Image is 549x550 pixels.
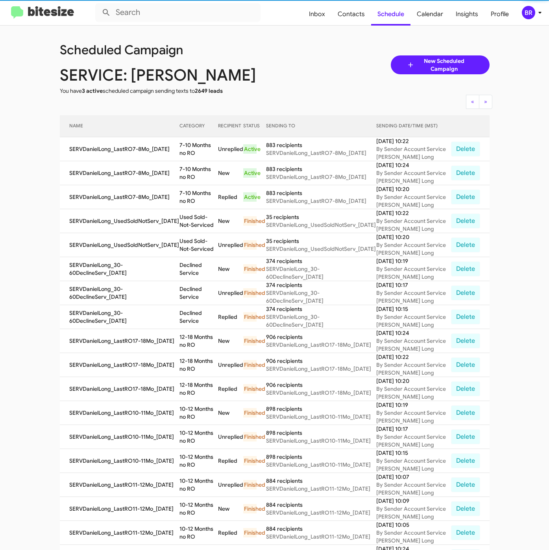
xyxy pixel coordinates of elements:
[82,87,103,94] span: 3 active
[218,209,243,233] td: New
[266,405,376,413] div: 898 recipients
[60,401,179,425] td: SERVDanielLong_LastRO10-11Mo_[DATE]
[243,312,257,322] div: Finished
[451,501,480,516] button: Delete
[218,329,243,353] td: New
[60,497,179,521] td: SERVDanielLong_LastRO11-12Mo_[DATE]
[266,149,376,157] div: SERVDanielLong_LastRO7-8Mo_[DATE]
[376,409,451,425] div: By Sender Account Service [PERSON_NAME] Long
[266,245,376,253] div: SERVDanielLong_UsedSoldNotServ_[DATE]
[179,137,218,161] td: 7-10 Months no RO
[376,385,451,401] div: By Sender Account Service [PERSON_NAME] Long
[60,449,179,473] td: SERVDanielLong_LastRO10-11Mo_[DATE]
[243,480,257,489] div: Finished
[484,98,487,105] span: »
[266,257,376,265] div: 374 recipients
[179,281,218,305] td: Declined Service
[266,265,376,281] div: SERVDanielLong_30-60DeclineServ_[DATE]
[179,305,218,329] td: Declined Service
[376,481,451,497] div: By Sender Account Service [PERSON_NAME] Long
[266,509,376,517] div: SERVDanielLong_LastRO11-12Mo_[DATE]
[376,161,451,169] div: [DATE] 10:24
[179,425,218,449] td: 10-12 Months no RO
[60,377,179,401] td: SERVDanielLong_LastRO17-18Mo_[DATE]
[376,115,451,137] th: SENDING DATE/TIME (MST)
[376,145,451,161] div: By Sender Account Service [PERSON_NAME] Long
[266,413,376,421] div: SERVDanielLong_LastRO10-11Mo_[DATE]
[218,353,243,377] td: Unreplied
[243,504,257,513] div: Finished
[95,3,261,22] input: Search
[376,473,451,481] div: [DATE] 10:07
[371,3,410,26] span: Schedule
[451,309,480,324] button: Delete
[60,137,179,161] td: SERVDanielLong_LastRO7-8Mo_[DATE]
[218,281,243,305] td: Unreplied
[243,192,257,202] div: Active
[266,115,376,137] th: SENDING TO
[179,209,218,233] td: Used Sold-Not-Serviced
[218,473,243,497] td: Unreplied
[376,209,451,217] div: [DATE] 10:22
[243,144,257,154] div: Active
[266,357,376,365] div: 906 recipients
[376,289,451,305] div: By Sender Account Service [PERSON_NAME] Long
[451,429,480,444] button: Delete
[451,142,480,156] button: Delete
[243,216,257,226] div: Finished
[451,333,480,348] button: Delete
[376,185,451,193] div: [DATE] 10:20
[218,233,243,257] td: Unreplied
[451,357,480,372] button: Delete
[266,365,376,373] div: SERVDanielLong_LastRO17-18Mo_[DATE]
[376,313,451,329] div: By Sender Account Service [PERSON_NAME] Long
[376,425,451,433] div: [DATE] 10:17
[243,528,257,537] div: Finished
[376,265,451,281] div: By Sender Account Service [PERSON_NAME] Long
[243,168,257,178] div: Active
[376,305,451,313] div: [DATE] 10:15
[331,3,371,26] a: Contacts
[266,281,376,289] div: 374 recipients
[376,329,451,337] div: [DATE] 10:24
[376,377,451,385] div: [DATE] 10:20
[266,525,376,533] div: 884 recipients
[54,46,281,54] div: Scheduled Campaign
[451,213,480,228] button: Delete
[218,137,243,161] td: Unreplied
[451,405,480,420] button: Delete
[243,432,257,441] div: Finished
[376,233,451,241] div: [DATE] 10:20
[449,3,484,26] a: Insights
[218,161,243,185] td: New
[266,173,376,181] div: SERVDanielLong_LastRO7-8Mo_[DATE]
[60,233,179,257] td: SERVDanielLong_UsedSoldNotServ_[DATE]
[60,161,179,185] td: SERVDanielLong_LastRO7-8Mo_[DATE]
[266,237,376,245] div: 35 recipients
[243,456,257,465] div: Finished
[266,533,376,541] div: SERVDanielLong_LastRO11-12Mo_[DATE]
[266,333,376,341] div: 906 recipients
[60,209,179,233] td: SERVDanielLong_UsedSoldNotServ_[DATE]
[376,337,451,353] div: By Sender Account Service [PERSON_NAME] Long
[60,115,179,137] th: NAME
[266,341,376,349] div: SERVDanielLong_LastRO17-18Mo_[DATE]
[266,305,376,313] div: 374 recipients
[466,95,492,109] nav: Page navigation example
[266,429,376,437] div: 898 recipients
[451,166,480,180] button: Delete
[243,384,257,394] div: Finished
[218,377,243,401] td: Replied
[179,353,218,377] td: 12-18 Months no RO
[266,221,376,229] div: SERVDanielLong_UsedSoldNotServ_[DATE]
[243,288,257,298] div: Finished
[243,360,257,370] div: Finished
[60,185,179,209] td: SERVDanielLong_LastRO7-8Mo_[DATE]
[376,169,451,185] div: By Sender Account Service [PERSON_NAME] Long
[179,497,218,521] td: 10-12 Months no RO
[179,401,218,425] td: 10-12 Months no RO
[451,453,480,468] button: Delete
[376,217,451,233] div: By Sender Account Service [PERSON_NAME] Long
[218,115,243,137] th: RECIPIENT
[266,477,376,485] div: 884 recipients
